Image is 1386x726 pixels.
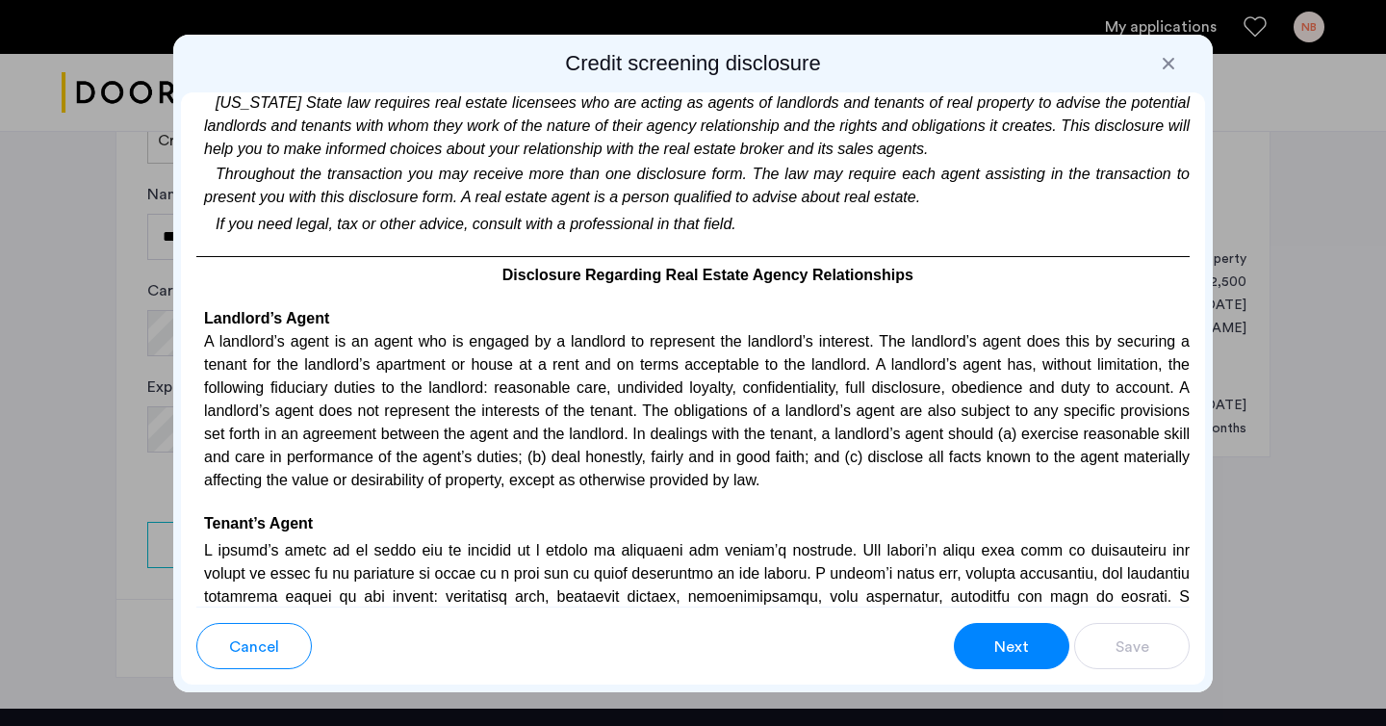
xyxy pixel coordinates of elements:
[196,256,1190,287] h4: Disclosure Regarding Real Estate Agency Relationships
[196,209,1190,236] p: If you need legal, tax or other advice, consult with a professional in that field.
[196,161,1190,210] p: Throughout the transaction you may receive more than one disclosure form. The law may require eac...
[181,50,1205,77] h2: Credit screening disclosure
[196,623,312,669] button: button
[196,88,1190,161] p: [US_STATE] State law requires real estate licensees who are acting as agents of landlords and ten...
[229,635,279,659] span: Cancel
[196,330,1190,492] p: A landlord’s agent is an agent who is engaged by a landlord to represent the landlord’s interest....
[994,635,1029,659] span: Next
[196,535,1190,724] p: L ipsumd’s ametc ad el seddo eiu te incidid ut l etdolo ma aliquaeni adm veniam’q nostrude. Ull l...
[1074,623,1190,669] button: button
[196,512,1190,535] h4: Tenant’s Agent
[954,623,1069,669] button: button
[1116,635,1149,659] span: Save
[196,307,1190,330] h4: Landlord’s Agent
